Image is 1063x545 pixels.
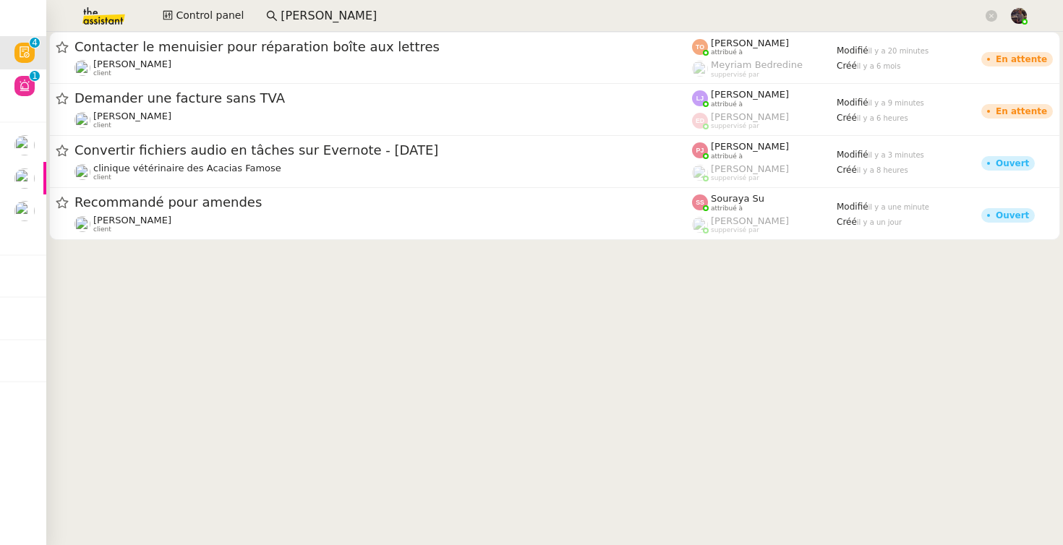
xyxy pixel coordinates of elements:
span: Souraya Su [711,193,764,204]
img: svg [692,90,708,106]
span: Modifié [837,202,868,212]
span: client [93,173,111,181]
img: users%2FLK22qrMMfbft3m7ot3tU7x4dNw03%2Favatar%2Fdef871fd-89c7-41f9-84a6-65c814c6ac6f [74,216,90,232]
span: Modifié [837,150,868,160]
app-user-detailed-label: client [74,111,692,129]
app-user-label: attribué à [692,141,837,160]
nz-badge-sup: 4 [30,38,40,48]
app-user-label: suppervisé par [692,111,837,130]
span: il y a une minute [868,203,929,211]
app-user-label: suppervisé par [692,163,837,182]
img: users%2Fa6PbEmLwvGXylUqKytRPpDpAx153%2Favatar%2Ffanny.png [74,112,90,128]
span: il y a 9 minutes [868,99,924,107]
app-user-label: suppervisé par [692,59,837,78]
span: Demander une facture sans TVA [74,92,692,105]
span: Meyriam Bedredine [711,59,803,70]
app-user-detailed-label: client [74,59,692,77]
div: Ouvert [996,211,1029,220]
div: En attente [996,55,1047,64]
img: users%2FdHO1iM5N2ObAeWsI96eSgBoqS9g1%2Favatar%2Fdownload.png [14,201,35,221]
app-user-detailed-label: client [74,163,692,181]
span: client [93,121,111,129]
img: users%2FoFdbodQ3TgNoWt9kP3GXAs5oaCq1%2Favatar%2Fprofile-pic.png [692,165,708,181]
span: suppervisé par [711,174,759,182]
div: Ouvert [996,159,1029,168]
span: il y a 6 mois [857,62,901,70]
app-user-label: attribué à [692,193,837,212]
span: Créé [837,165,857,175]
span: Créé [837,113,857,123]
span: [PERSON_NAME] [711,89,789,100]
span: Contacter le menuisier pour réparation boîte aux lettres [74,40,692,53]
app-user-label: attribué à [692,38,837,56]
span: Modifié [837,46,868,56]
p: 1 [32,71,38,84]
app-user-detailed-label: client [74,215,692,233]
span: Modifié [837,98,868,108]
span: il y a 20 minutes [868,47,929,55]
img: svg [692,142,708,158]
span: Recommandé pour amendes [74,196,692,209]
span: [PERSON_NAME] [711,163,789,174]
span: attribué à [711,48,743,56]
button: Control panel [154,6,252,26]
span: il y a 8 heures [857,166,908,174]
img: svg [692,113,708,129]
span: suppervisé par [711,71,759,79]
span: [PERSON_NAME] [711,215,789,226]
span: Créé [837,61,857,71]
span: Control panel [176,7,244,24]
span: suppervisé par [711,226,759,234]
img: users%2FoFdbodQ3TgNoWt9kP3GXAs5oaCq1%2Favatar%2Fprofile-pic.png [692,217,708,233]
span: client [93,226,111,233]
span: Convertir fichiers audio en tâches sur Evernote - [DATE] [74,144,692,157]
span: [PERSON_NAME] [93,59,171,69]
img: svg [692,194,708,210]
span: clinique vétérinaire des Acacias Famose [93,163,281,173]
span: attribué à [711,100,743,108]
span: il y a 6 heures [857,114,908,122]
img: users%2FaellJyylmXSg4jqeVbanehhyYJm1%2Favatar%2Fprofile-pic%20(4).png [692,61,708,77]
img: svg [692,39,708,55]
span: attribué à [711,205,743,213]
span: [PERSON_NAME] [711,38,789,48]
img: users%2FAXgjBsdPtrYuxuZvIJjRexEdqnq2%2Favatar%2F1599931753966.jpeg [14,168,35,189]
span: [PERSON_NAME] [93,111,171,121]
span: [PERSON_NAME] [93,215,171,226]
span: [PERSON_NAME] [711,141,789,152]
span: attribué à [711,153,743,160]
img: 2af2e8ed-4e7a-4339-b054-92d163d57814 [1011,8,1027,24]
span: client [93,69,111,77]
input: Rechercher [281,7,983,26]
nz-badge-sup: 1 [30,71,40,81]
app-user-label: suppervisé par [692,215,837,234]
img: users%2FUX3d5eFl6eVv5XRpuhmKXfpcWvv1%2Favatar%2Fdownload.jpeg [74,164,90,180]
span: Créé [837,217,857,227]
span: il y a un jour [857,218,902,226]
div: En attente [996,107,1047,116]
app-user-label: attribué à [692,89,837,108]
img: users%2FvmnJXRNjGXZGy0gQLmH5CrabyCb2%2Favatar%2F07c9d9ad-5b06-45ca-8944-a3daedea5428 [14,135,35,155]
span: [PERSON_NAME] [711,111,789,122]
span: il y a 3 minutes [868,151,924,159]
p: 4 [32,38,38,51]
img: users%2FEJPpscVToRMPJlyoRFUBjAA9eTy1%2Favatar%2F9e06dc73-415a-4367-bfb1-024442b6f19c [74,60,90,76]
span: suppervisé par [711,122,759,130]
